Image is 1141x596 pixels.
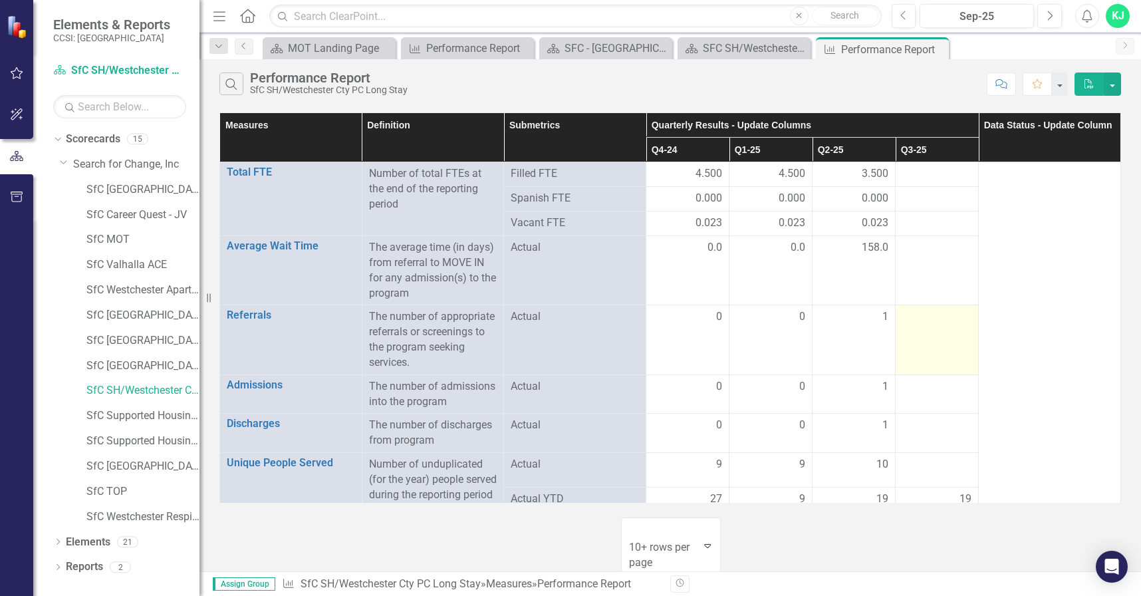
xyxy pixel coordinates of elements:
[646,305,729,374] td: Double-Click to Edit
[86,510,199,525] a: SfC Westchester Respite
[703,40,807,57] div: SFC SH/Westchester Cty PC Long Stay Landing Page
[266,40,392,57] a: MOT Landing Page
[876,492,888,507] span: 19
[86,359,199,374] a: SfC [GEOGRAPHIC_DATA]
[73,157,199,172] a: Search for Change, Inc
[565,40,669,57] div: SFC - [GEOGRAPHIC_DATA] Apartment Program Landing Page
[896,374,979,414] td: Double-Click to Edit
[227,418,355,430] a: Discharges
[876,457,888,472] span: 10
[646,236,729,305] td: Double-Click to Edit
[86,333,199,349] a: SfC [GEOGRAPHIC_DATA]
[110,561,131,573] div: 2
[882,418,888,433] span: 1
[841,41,946,58] div: Performance Report
[369,309,497,370] div: The number of appropriate referrals or screenings to the program seeking services.
[511,457,639,472] span: Actual
[862,240,888,255] span: 158.0
[729,414,813,453] td: Double-Click to Edit
[86,459,199,474] a: SfC [GEOGRAPHIC_DATA]
[404,40,531,57] a: Performance Report
[66,559,103,575] a: Reports
[53,33,170,43] small: CCSI: [GEOGRAPHIC_DATA]
[729,374,813,414] td: Double-Click to Edit
[830,10,859,21] span: Search
[66,132,120,147] a: Scorecards
[696,216,722,231] span: 0.023
[220,236,362,305] td: Double-Click to Edit Right Click for Context Menu
[227,309,355,321] a: Referrals
[369,379,497,410] div: The number of admissions into the program
[220,453,362,522] td: Double-Click to Edit Right Click for Context Menu
[813,162,896,187] td: Double-Click to Edit
[369,457,497,518] p: Number of unduplicated (for the year) people served during the reporting period and YTD.
[813,187,896,212] td: Double-Click to Edit
[729,305,813,374] td: Double-Click to Edit
[862,216,888,231] span: 0.023
[53,17,170,33] span: Elements & Reports
[813,374,896,414] td: Double-Click to Edit
[707,240,722,255] span: 0.0
[1096,551,1128,583] div: Open Intercom Messenger
[862,166,888,182] span: 3.500
[227,240,355,252] a: Average Wait Time
[288,40,392,57] div: MOT Landing Page
[53,63,186,78] a: SfC SH/Westchester Cty PC Long Stay
[369,166,497,212] div: Number of total FTEs at the end of the reporting period
[250,85,408,95] div: SfC SH/Westchester Cty PC Long Stay
[86,257,199,273] a: SfC Valhalla ACE
[813,305,896,374] td: Double-Click to Edit
[511,191,639,206] span: Spanish FTE
[896,453,979,488] td: Double-Click to Edit
[799,379,805,394] span: 0
[511,166,639,182] span: Filled FTE
[920,4,1034,28] button: Sep-25
[896,305,979,374] td: Double-Click to Edit
[117,536,138,547] div: 21
[882,309,888,325] span: 1
[799,418,805,433] span: 0
[511,418,639,433] span: Actual
[511,216,639,231] span: Vacant FTE
[220,414,362,453] td: Double-Click to Edit Right Click for Context Menu
[1106,4,1130,28] button: KJ
[716,457,722,472] span: 9
[812,7,878,25] button: Search
[813,414,896,453] td: Double-Click to Edit
[369,418,497,448] div: The number of discharges from program
[646,414,729,453] td: Double-Click to Edit
[729,236,813,305] td: Double-Click to Edit
[227,457,355,469] a: Unique People Served
[86,383,199,398] a: SfC SH/Westchester Cty PC Long Stay
[511,492,639,507] span: Actual YTD
[882,379,888,394] span: 1
[86,308,199,323] a: SfC [GEOGRAPHIC_DATA]
[543,40,669,57] a: SFC - [GEOGRAPHIC_DATA] Apartment Program Landing Page
[696,191,722,206] span: 0.000
[716,418,722,433] span: 0
[896,212,979,236] td: Double-Click to Edit
[710,492,722,507] span: 27
[646,453,729,488] td: Double-Click to Edit
[86,232,199,247] a: SfC MOT
[537,577,631,590] div: Performance Report
[862,191,888,206] span: 0.000
[896,162,979,187] td: Double-Click to Edit
[486,577,532,590] a: Measures
[779,216,805,231] span: 0.023
[799,457,805,472] span: 9
[66,535,110,550] a: Elements
[7,15,30,38] img: ClearPoint Strategy
[729,212,813,236] td: Double-Click to Edit
[646,212,729,236] td: Double-Click to Edit
[896,414,979,453] td: Double-Click to Edit
[86,182,199,198] a: SfC [GEOGRAPHIC_DATA]
[369,240,497,301] p: The average time (in days) from referral to MOVE IN for any admission(s) to the program
[799,309,805,325] span: 0
[813,453,896,488] td: Double-Click to Edit
[729,453,813,488] td: Double-Click to Edit
[250,71,408,85] div: Performance Report
[813,212,896,236] td: Double-Click to Edit
[511,379,639,394] span: Actual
